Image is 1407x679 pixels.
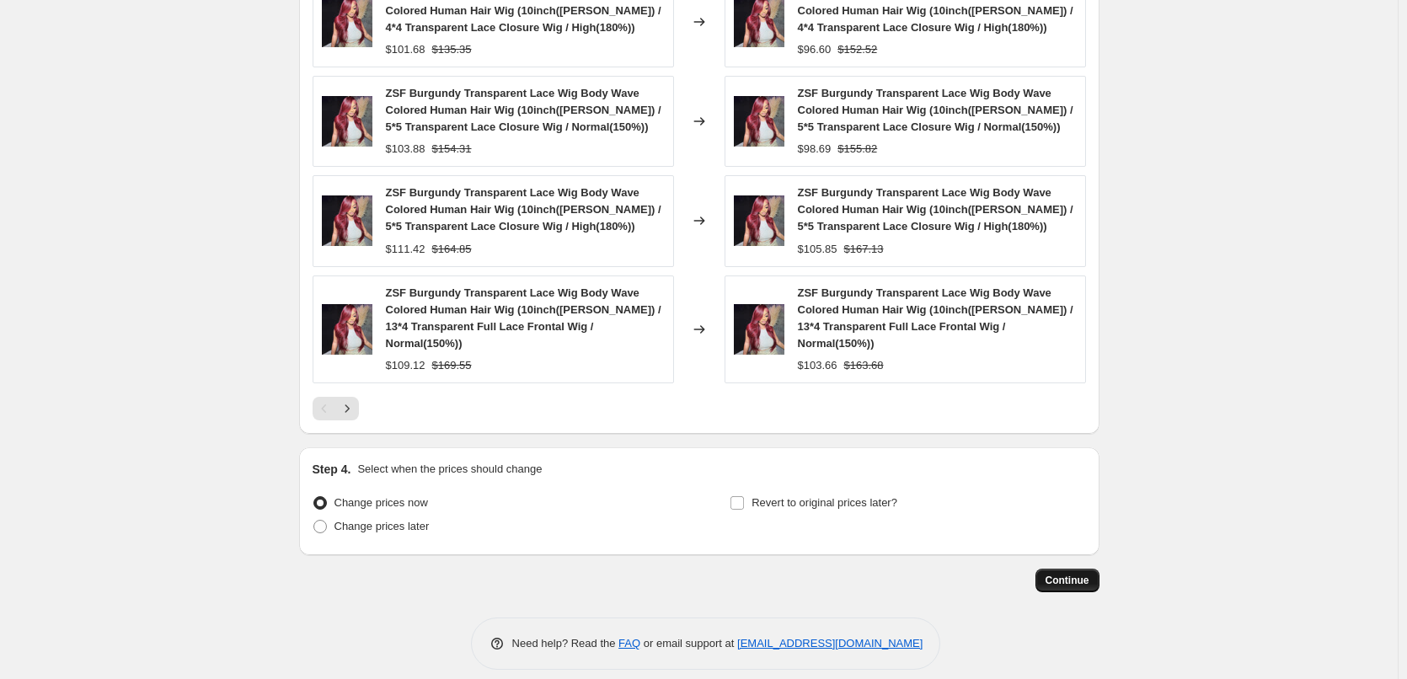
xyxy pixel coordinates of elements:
span: Continue [1046,574,1089,587]
img: 950-11_6cdfbd80-3371-446f-8efd-bea31215a98a_80x.jpg [734,195,784,246]
span: $105.85 [798,243,837,255]
span: $155.82 [837,142,877,155]
span: $167.13 [844,243,884,255]
p: Select when the prices should change [357,461,542,478]
a: [EMAIL_ADDRESS][DOMAIN_NAME] [737,637,923,650]
span: $163.68 [844,359,884,372]
img: 950-11_6cdfbd80-3371-446f-8efd-bea31215a98a_80x.jpg [734,304,784,355]
a: FAQ [618,637,640,650]
span: ZSF Burgundy Transparent Lace Wig Body Wave Colored Human Hair Wig (10inch([PERSON_NAME]) / 5*5 T... [798,87,1073,133]
span: $169.55 [432,359,472,372]
span: Need help? Read the [512,637,619,650]
span: $154.31 [432,142,472,155]
img: 950-11_6cdfbd80-3371-446f-8efd-bea31215a98a_80x.jpg [734,96,784,147]
span: $135.35 [432,43,472,56]
span: $101.68 [386,43,425,56]
span: $103.66 [798,359,837,372]
img: 950-11_6cdfbd80-3371-446f-8efd-bea31215a98a_80x.jpg [322,304,372,355]
span: Change prices now [334,496,428,509]
span: ZSF Burgundy Transparent Lace Wig Body Wave Colored Human Hair Wig (10inch([PERSON_NAME]) / 5*5 T... [798,186,1073,233]
span: ZSF Burgundy Transparent Lace Wig Body Wave Colored Human Hair Wig (10inch([PERSON_NAME]) / 13*4 ... [798,286,1073,350]
img: 950-11_6cdfbd80-3371-446f-8efd-bea31215a98a_80x.jpg [322,96,372,147]
img: 950-11_6cdfbd80-3371-446f-8efd-bea31215a98a_80x.jpg [322,195,372,246]
span: ZSF Burgundy Transparent Lace Wig Body Wave Colored Human Hair Wig (10inch([PERSON_NAME]) / 5*5 T... [386,186,661,233]
span: or email support at [640,637,737,650]
span: $111.42 [386,243,425,255]
h2: Step 4. [313,461,351,478]
span: $164.85 [432,243,472,255]
nav: Pagination [313,397,359,420]
span: ZSF Burgundy Transparent Lace Wig Body Wave Colored Human Hair Wig (10inch([PERSON_NAME]) / 5*5 T... [386,87,661,133]
span: $152.52 [837,43,877,56]
span: ZSF Burgundy Transparent Lace Wig Body Wave Colored Human Hair Wig (10inch([PERSON_NAME]) / 13*4 ... [386,286,661,350]
span: $98.69 [798,142,832,155]
span: Change prices later [334,520,430,532]
button: Next [335,397,359,420]
span: $103.88 [386,142,425,155]
span: $96.60 [798,43,832,56]
span: $109.12 [386,359,425,372]
button: Continue [1035,569,1099,592]
span: Revert to original prices later? [752,496,897,509]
